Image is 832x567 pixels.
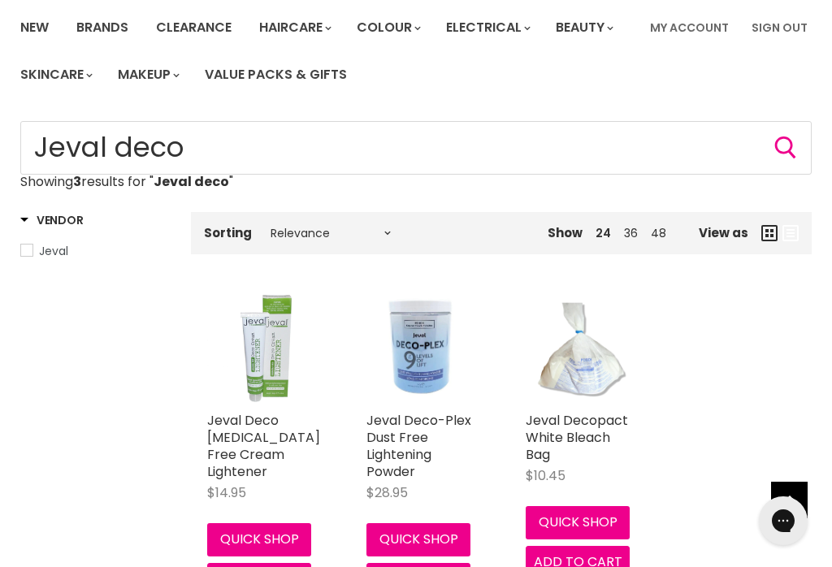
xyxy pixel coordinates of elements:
a: Jeval [20,242,171,260]
ul: Main menu [8,4,640,98]
a: New [8,11,61,45]
h3: Vendor [20,212,83,228]
button: Search [773,135,799,161]
a: Beauty [544,11,623,45]
a: Electrical [434,11,540,45]
strong: Jeval deco [154,172,229,191]
a: 48 [651,225,666,241]
form: Product [20,121,812,175]
a: Value Packs & Gifts [193,58,359,92]
strong: 3 [73,172,81,191]
button: Quick shop [366,523,470,556]
span: Jeval [39,243,68,259]
img: Jeval Deco-Plex Dust Free Lightening Powder [378,293,466,404]
a: Haircare [247,11,341,45]
a: Sign Out [742,11,817,45]
a: 24 [596,225,611,241]
span: Show [548,224,583,241]
a: Skincare [8,58,102,92]
img: Jeval Deco Ammonia Free Cream Lightener [207,293,318,404]
a: Jeval Deco-Plex Dust Free Lightening Powder [366,411,471,481]
span: $28.95 [366,483,408,502]
a: Jeval Deco [MEDICAL_DATA] Free Cream Lightener [207,411,320,481]
a: Jeval Decopact White Bleach Bag [526,411,628,464]
label: Sorting [204,226,252,240]
a: Brands [64,11,141,45]
button: Quick shop [526,506,630,539]
p: Showing results for " " [20,175,812,189]
span: $14.95 [207,483,246,502]
a: Clearance [144,11,244,45]
iframe: Gorgias live chat messenger [751,491,816,551]
button: Quick shop [207,523,311,556]
a: Colour [344,11,431,45]
a: My Account [640,11,739,45]
a: Jeval Deco-Plex Dust Free Lightening Powder [366,293,477,404]
a: 36 [624,225,638,241]
a: Makeup [106,58,189,92]
img: Jeval Decopact White Bleach Bag [526,293,636,404]
span: View as [699,226,748,240]
input: Search [20,121,812,175]
span: $10.45 [526,466,565,485]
